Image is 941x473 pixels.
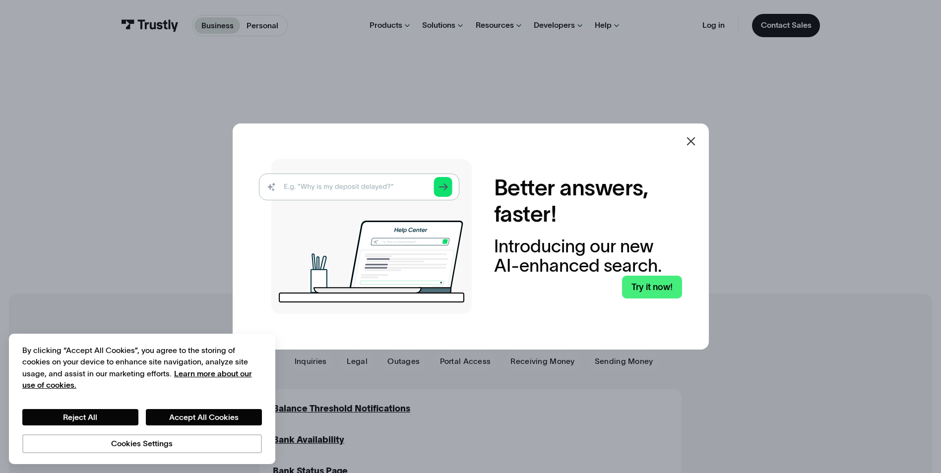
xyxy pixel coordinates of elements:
[494,236,682,276] div: Introducing our new AI-enhanced search.
[622,276,682,299] a: Try it now!
[22,345,262,453] div: Privacy
[9,334,275,465] div: Cookie banner
[494,175,682,228] h2: Better answers, faster!
[22,409,138,426] button: Reject All
[22,434,262,453] button: Cookies Settings
[22,345,262,391] div: By clicking “Accept All Cookies”, you agree to the storing of cookies on your device to enhance s...
[146,409,262,426] button: Accept All Cookies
